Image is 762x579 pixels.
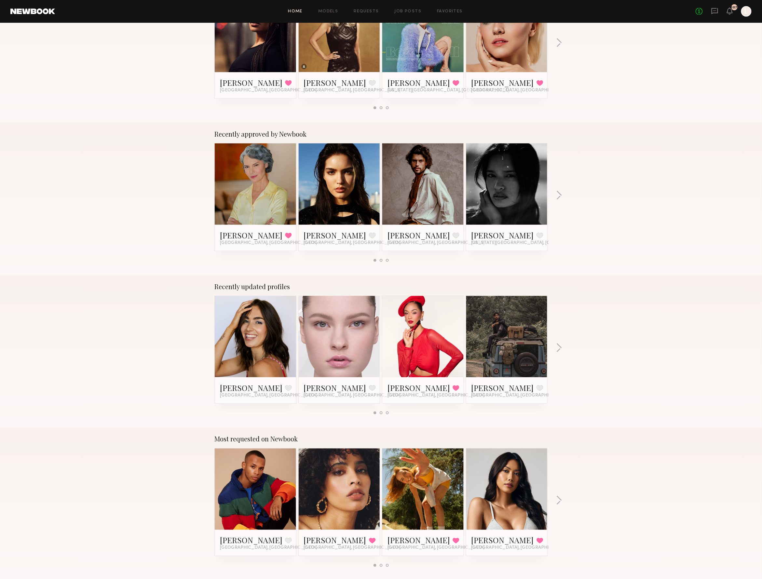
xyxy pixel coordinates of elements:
a: [PERSON_NAME] [471,535,534,545]
a: Favorites [437,9,463,14]
a: [PERSON_NAME] [304,535,366,545]
a: [PERSON_NAME] [220,535,282,545]
span: [GEOGRAPHIC_DATA], [GEOGRAPHIC_DATA] [304,545,401,551]
span: [GEOGRAPHIC_DATA], [GEOGRAPHIC_DATA] [304,393,401,398]
a: [PERSON_NAME] [388,230,450,240]
a: Models [318,9,338,14]
span: [GEOGRAPHIC_DATA], [GEOGRAPHIC_DATA] [471,545,568,551]
a: Home [288,9,303,14]
div: Recently approved by Newbook [214,130,548,138]
a: Requests [354,9,379,14]
a: L [741,6,752,17]
a: [PERSON_NAME] [388,77,450,88]
span: [GEOGRAPHIC_DATA], [GEOGRAPHIC_DATA] [471,88,568,93]
a: [PERSON_NAME] [471,77,534,88]
span: [US_STATE][GEOGRAPHIC_DATA], [GEOGRAPHIC_DATA] [471,240,593,246]
span: [GEOGRAPHIC_DATA], [GEOGRAPHIC_DATA] [471,393,568,398]
span: [GEOGRAPHIC_DATA], [GEOGRAPHIC_DATA] [220,88,317,93]
a: [PERSON_NAME] [304,77,366,88]
span: [US_STATE][GEOGRAPHIC_DATA], [GEOGRAPHIC_DATA] [388,88,509,93]
a: [PERSON_NAME] [304,230,366,240]
a: [PERSON_NAME] [220,230,282,240]
a: [PERSON_NAME] [304,383,366,393]
a: [PERSON_NAME] [388,535,450,545]
div: 107 [731,6,738,9]
div: Recently updated profiles [214,283,548,290]
span: [GEOGRAPHIC_DATA], [GEOGRAPHIC_DATA] [220,545,317,551]
span: [GEOGRAPHIC_DATA], [GEOGRAPHIC_DATA] [304,240,401,246]
a: [PERSON_NAME] [471,383,534,393]
span: [GEOGRAPHIC_DATA], [GEOGRAPHIC_DATA] [388,545,484,551]
span: [GEOGRAPHIC_DATA], [GEOGRAPHIC_DATA] [304,88,401,93]
div: Most requested on Newbook [214,435,548,443]
span: [GEOGRAPHIC_DATA], [GEOGRAPHIC_DATA] [388,393,484,398]
a: Job Posts [395,9,422,14]
a: [PERSON_NAME] [220,383,282,393]
span: [GEOGRAPHIC_DATA], [GEOGRAPHIC_DATA] [388,240,484,246]
span: [GEOGRAPHIC_DATA], [GEOGRAPHIC_DATA] [220,393,317,398]
a: [PERSON_NAME] [220,77,282,88]
a: [PERSON_NAME] [388,383,450,393]
a: [PERSON_NAME] [471,230,534,240]
span: [GEOGRAPHIC_DATA], [GEOGRAPHIC_DATA] [220,240,317,246]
